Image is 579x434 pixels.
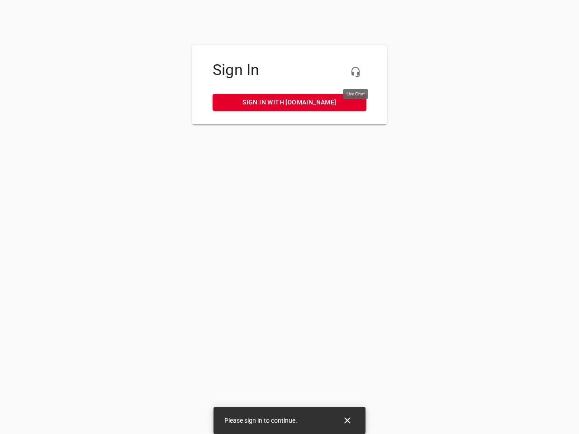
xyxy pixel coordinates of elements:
span: Sign in with [DOMAIN_NAME] [220,97,359,108]
h4: Sign In [213,61,366,79]
iframe: Chat [381,102,572,427]
a: Sign in with [DOMAIN_NAME] [213,94,366,111]
button: Close [337,410,358,431]
span: Please sign in to continue. [224,417,297,424]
